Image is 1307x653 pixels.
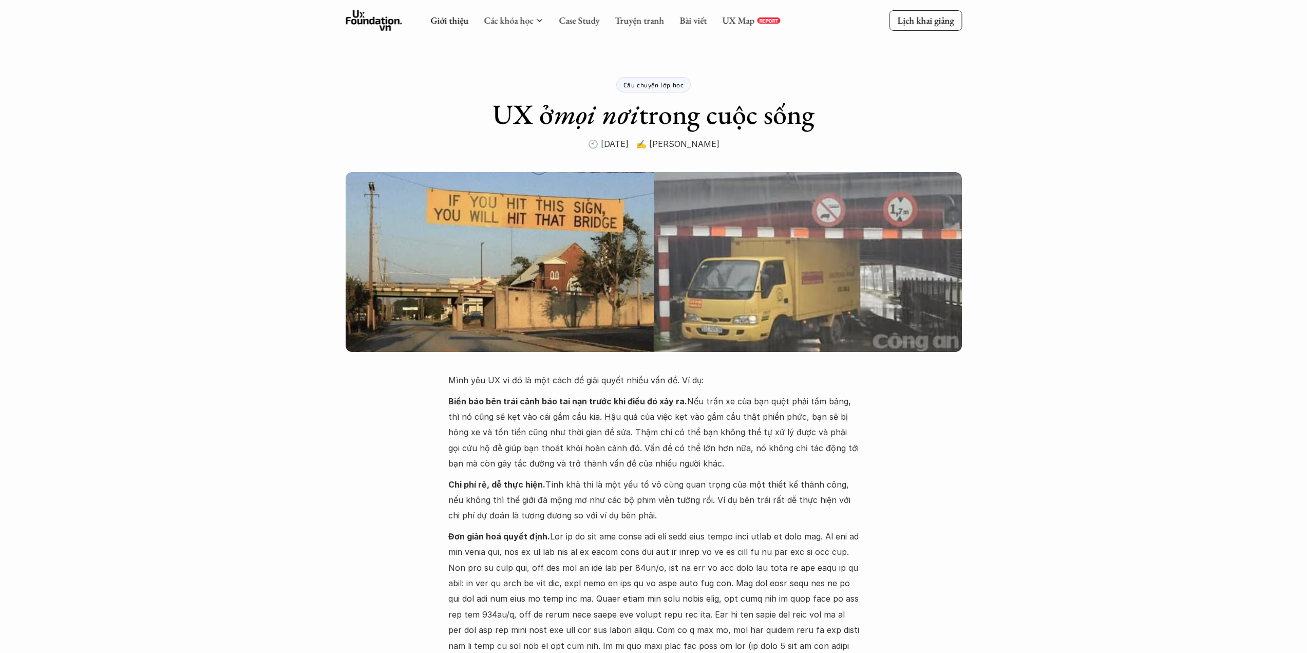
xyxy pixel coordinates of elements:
[448,372,859,388] p: Mình yêu UX vì đó là một cách để giải quyết nhiều vấn đề. Ví dụ:
[448,531,550,542] strong: Đơn giản hoá quyết định.
[757,17,780,24] a: REPORT
[615,14,664,26] a: Truyện tranh
[679,14,707,26] a: Bài viết
[448,477,859,524] p: Tính khả thi là một yếu tố vô cùng quan trọng của một thiết kế thành công, nếu không thì thế giới...
[430,14,468,26] a: Giới thiệu
[759,17,778,24] p: REPORT
[559,14,599,26] a: Case Study
[448,479,545,490] strong: Chi phí rẻ, dễ thực hiện.
[493,98,814,131] h1: UX ở trong cuộc sống
[448,396,687,406] strong: Biển báo bên trái cảnh báo tai nạn trước khi điều đó xảy ra.
[722,14,754,26] a: UX Map
[889,10,962,30] a: Lịch khai giảng
[448,394,859,472] p: Nếu trần xe của bạn quệt phải tấm bảng, thì nó cũng sẽ kẹt vào cái gầm cầu kia. Hậu quả của việc ...
[623,81,684,88] p: Câu chuyện lớp học
[554,96,639,132] em: mọi nơi
[897,14,954,26] p: Lịch khai giảng
[588,136,719,152] p: 🕙 [DATE] ✍️ [PERSON_NAME]
[484,14,533,26] a: Các khóa học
